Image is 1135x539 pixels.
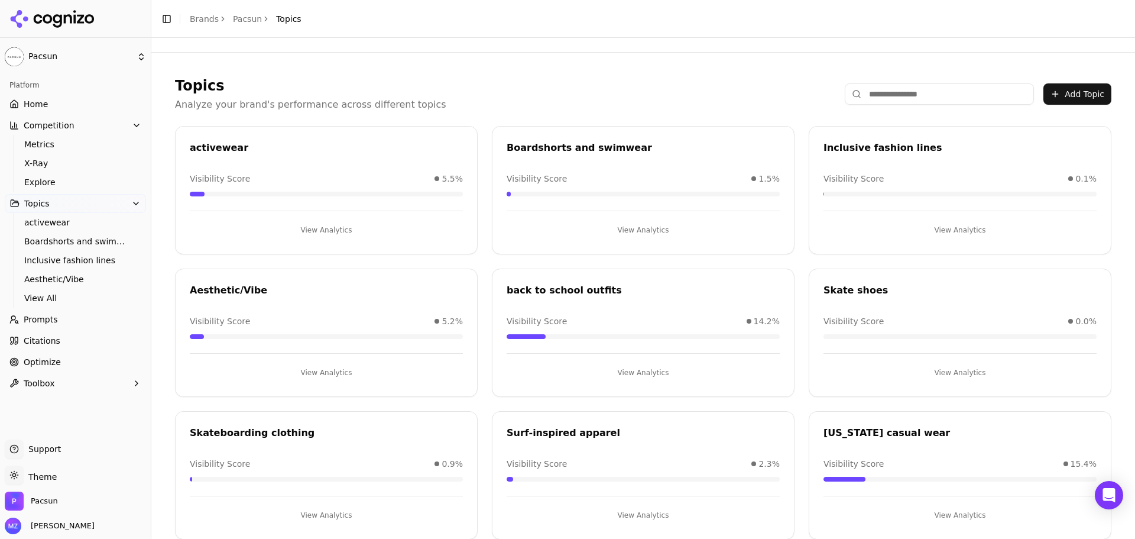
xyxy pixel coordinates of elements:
[507,173,567,185] span: Visibility Score
[5,518,95,534] button: Open user button
[24,472,57,482] span: Theme
[20,252,132,269] a: Inclusive fashion lines
[507,426,780,440] div: Surf-inspired apparel
[24,198,50,209] span: Topics
[5,331,146,350] a: Citations
[5,76,146,95] div: Platform
[823,173,884,185] span: Visibility Score
[442,315,463,327] span: 5.2%
[823,221,1097,240] button: View Analytics
[823,141,1097,155] div: Inclusive fashion lines
[276,13,301,25] span: Topics
[24,335,60,347] span: Citations
[823,506,1097,525] button: View Analytics
[24,292,127,304] span: View All
[1095,481,1123,509] div: Open Intercom Messenger
[5,47,24,66] img: Pacsun
[190,363,463,382] button: View Analytics
[28,51,132,62] span: Pacsun
[507,363,780,382] button: View Analytics
[24,356,61,368] span: Optimize
[442,173,463,185] span: 5.5%
[190,506,463,525] button: View Analytics
[1075,315,1097,327] span: 0.0%
[5,95,146,114] a: Home
[823,458,884,470] span: Visibility Score
[758,458,780,470] span: 2.3%
[1043,83,1111,105] button: Add Topic
[442,458,463,470] span: 0.9%
[20,214,132,231] a: activewear
[5,310,146,329] a: Prompts
[24,443,61,455] span: Support
[507,458,567,470] span: Visibility Score
[507,283,780,298] div: back to school outfits
[24,217,127,228] span: activewear
[507,506,780,525] button: View Analytics
[5,518,21,534] img: Mera Zhang
[20,136,132,153] a: Metrics
[190,458,250,470] span: Visibility Score
[5,492,58,511] button: Open organization switcher
[823,363,1097,382] button: View Analytics
[20,290,132,306] a: View All
[190,14,219,24] a: Brands
[190,426,463,440] div: Skateboarding clothing
[190,221,463,240] button: View Analytics
[24,120,74,131] span: Competition
[507,221,780,240] button: View Analytics
[20,233,132,250] a: Boardshorts and swimwear
[26,521,95,531] span: [PERSON_NAME]
[5,116,146,135] button: Competition
[175,76,446,95] h1: Topics
[190,141,463,155] div: activewear
[754,315,780,327] span: 14.2%
[5,353,146,372] a: Optimize
[190,173,250,185] span: Visibility Score
[24,138,127,150] span: Metrics
[190,315,250,327] span: Visibility Score
[190,13,301,25] nav: breadcrumb
[5,492,24,511] img: Pacsun
[1071,458,1097,470] span: 15.4%
[20,174,132,191] a: Explore
[175,98,446,112] p: Analyze your brand's performance across different topics
[823,283,1097,298] div: Skate shoes
[190,283,463,298] div: Aesthetic/Vibe
[24,235,127,247] span: Boardshorts and swimwear
[24,157,127,169] span: X-Ray
[20,271,132,288] a: Aesthetic/Vibe
[20,155,132,172] a: X-Ray
[1075,173,1097,185] span: 0.1%
[24,98,48,110] span: Home
[24,273,127,285] span: Aesthetic/Vibe
[507,315,567,327] span: Visibility Score
[24,377,55,389] span: Toolbox
[823,315,884,327] span: Visibility Score
[31,496,58,506] span: Pacsun
[233,13,262,25] a: Pacsun
[24,314,58,325] span: Prompts
[758,173,780,185] span: 1.5%
[24,254,127,266] span: Inclusive fashion lines
[5,374,146,393] button: Toolbox
[24,176,127,188] span: Explore
[5,194,146,213] button: Topics
[507,141,780,155] div: Boardshorts and swimwear
[823,426,1097,440] div: [US_STATE] casual wear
